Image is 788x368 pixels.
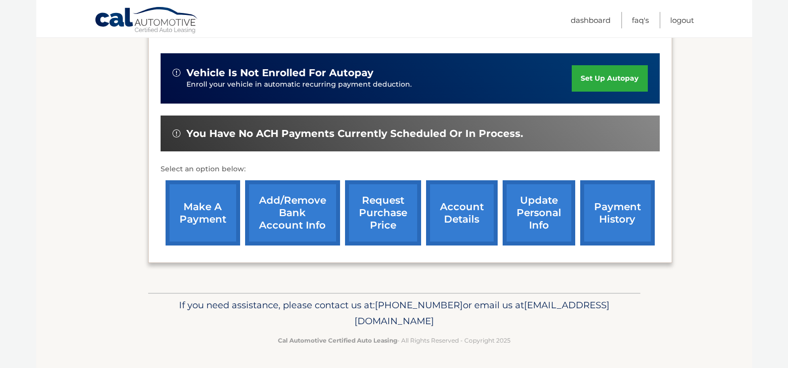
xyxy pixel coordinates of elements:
span: You have no ACH payments currently scheduled or in process. [186,127,523,140]
a: Logout [670,12,694,28]
a: Add/Remove bank account info [245,180,340,245]
span: vehicle is not enrolled for autopay [186,67,373,79]
strong: Cal Automotive Certified Auto Leasing [278,337,397,344]
a: update personal info [503,180,575,245]
a: FAQ's [632,12,649,28]
img: alert-white.svg [173,69,180,77]
p: If you need assistance, please contact us at: or email us at [155,297,634,329]
a: payment history [580,180,655,245]
span: [PHONE_NUMBER] [375,299,463,311]
a: account details [426,180,498,245]
span: [EMAIL_ADDRESS][DOMAIN_NAME] [354,299,610,327]
img: alert-white.svg [173,129,180,137]
a: request purchase price [345,180,421,245]
p: - All Rights Reserved - Copyright 2025 [155,335,634,346]
p: Select an option below: [161,163,660,175]
p: Enroll your vehicle in automatic recurring payment deduction. [186,79,572,90]
a: make a payment [166,180,240,245]
a: Dashboard [571,12,611,28]
a: Cal Automotive [94,6,199,35]
a: set up autopay [572,65,647,92]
